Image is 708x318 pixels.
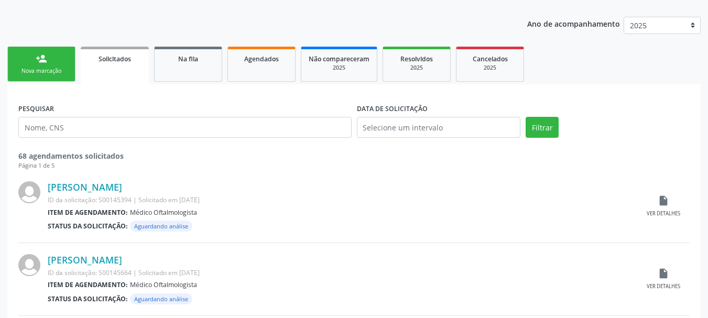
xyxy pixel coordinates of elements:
b: Status da solicitação: [48,222,128,231]
div: 2025 [464,64,516,72]
button: Filtrar [526,117,559,138]
p: Ano de acompanhamento [527,17,620,30]
a: [PERSON_NAME] [48,181,122,193]
img: img [18,254,40,276]
b: Item de agendamento: [48,208,128,217]
span: Aguardando análise [130,293,192,304]
b: Status da solicitação: [48,294,128,303]
div: Ver detalhes [647,283,680,290]
span: Solicitado em [DATE] [138,195,200,204]
strong: 68 agendamentos solicitados [18,151,124,161]
div: 2025 [390,64,443,72]
div: Ver detalhes [647,210,680,217]
div: person_add [36,53,47,64]
label: DATA DE SOLICITAÇÃO [357,101,428,117]
span: ID da solicitação: S00145664 | [48,268,137,277]
span: Médico Oftalmologista [130,208,197,217]
span: Resolvidos [400,54,433,63]
span: Agendados [244,54,279,63]
i: insert_drive_file [658,268,669,279]
span: Solicitado em [DATE] [138,268,200,277]
span: Não compareceram [309,54,369,63]
input: Nome, CNS [18,117,352,138]
b: Item de agendamento: [48,280,128,289]
div: 2025 [309,64,369,72]
i: insert_drive_file [658,195,669,206]
img: img [18,181,40,203]
div: Nova marcação [15,67,68,75]
span: Médico Oftalmologista [130,280,197,289]
span: Cancelados [473,54,508,63]
a: [PERSON_NAME] [48,254,122,266]
span: Na fila [178,54,198,63]
span: Aguardando análise [130,221,192,232]
div: Página 1 de 5 [18,161,690,170]
label: PESQUISAR [18,101,54,117]
input: Selecione um intervalo [357,117,521,138]
span: ID da solicitação: S00145394 | [48,195,137,204]
span: Solicitados [99,54,131,63]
